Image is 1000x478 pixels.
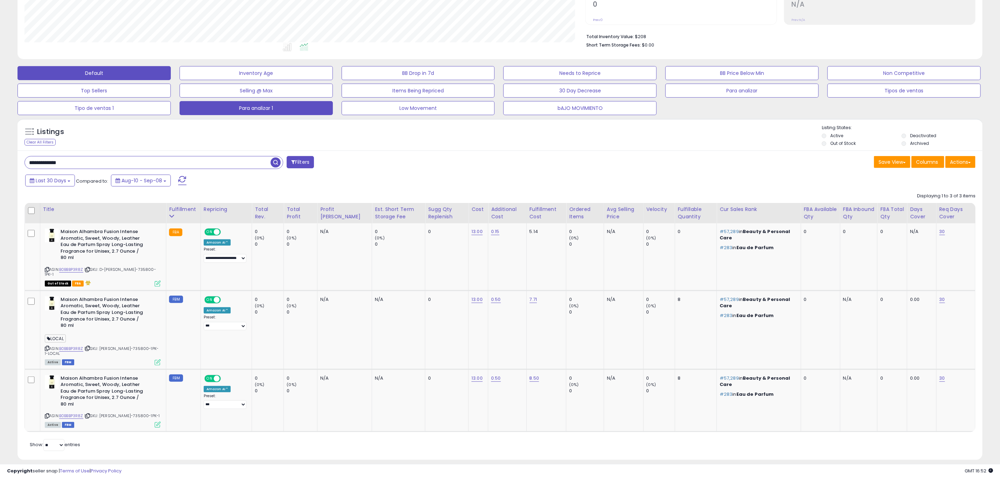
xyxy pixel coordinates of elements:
[720,228,739,235] span: #57,289
[287,303,296,309] small: (0%)
[804,375,835,381] div: 0
[45,335,66,343] span: LOCAL
[45,281,71,287] span: All listings that are currently out of stock and unavailable for purchase on Amazon
[18,101,171,115] button: Tipo de ventas 1
[287,156,314,168] button: Filters
[736,312,774,319] span: Eau de Parfum
[646,382,656,387] small: (0%)
[59,413,83,419] a: B0BBBP3R8Z
[205,375,214,381] span: ON
[491,375,501,382] a: 0.50
[471,228,483,235] a: 13.00
[121,177,162,184] span: Aug-10 - Sep-08
[910,206,933,220] div: Days Cover
[720,228,790,241] span: Beauty & Personal Care
[45,375,59,389] img: 310TYfAaenL._SL40_.jpg
[843,296,872,303] div: N/A
[880,296,902,303] div: 0
[678,229,711,235] div: 0
[45,229,59,242] img: 310TYfAaenL._SL40_.jpg
[720,375,796,388] p: in
[375,235,385,241] small: (0%)
[720,312,733,319] span: #283
[169,296,183,303] small: FBM
[646,296,675,303] div: 0
[169,229,182,236] small: FBA
[255,388,284,394] div: 0
[320,296,366,303] div: N/A
[569,229,603,235] div: 0
[428,206,466,220] div: Sugg Qty Replenish
[569,309,603,315] div: 0
[287,309,317,315] div: 0
[843,375,872,381] div: N/A
[45,229,161,286] div: ASIN:
[720,244,733,251] span: #283
[586,42,641,48] b: Short Term Storage Fees:
[910,140,929,146] label: Archived
[939,206,972,220] div: Req Days Cover
[76,178,108,184] span: Compared to:
[822,125,982,131] p: Listing States:
[169,374,183,382] small: FBM
[503,101,657,115] button: bAJO MOVIMIENTO
[916,159,938,166] span: Columns
[204,394,246,409] div: Preset:
[720,296,796,309] p: in
[569,206,601,220] div: Ordered Items
[255,206,281,220] div: Total Rev.
[220,297,231,303] span: OFF
[678,296,711,303] div: 8
[7,468,33,474] strong: Copyright
[720,245,796,251] p: in
[342,66,495,80] button: BB Drop in 7d
[646,206,672,213] div: Velocity
[287,229,317,235] div: 0
[569,235,579,241] small: (0%)
[804,206,837,220] div: FBA Available Qty
[471,206,485,213] div: Cost
[720,391,796,398] p: in
[665,66,819,80] button: BB Price Below Min
[205,229,214,235] span: ON
[111,175,171,187] button: Aug-10 - Sep-08
[736,391,774,398] span: Eau de Parfum
[61,229,146,263] b: Maison Alhambra Fusion Intense Aromatic, Sweet, Woody, Leather Eau de Parfum Spray Long-Lasting F...
[530,375,539,382] a: 8.50
[830,133,843,139] label: Active
[425,203,469,223] th: Please note that this number is a calculation based on your required days of coverage and your ve...
[646,303,656,309] small: (0%)
[342,84,495,98] button: Items Being Repriced
[939,228,945,235] a: 30
[255,303,265,309] small: (0%)
[287,388,317,394] div: 0
[287,206,314,220] div: Total Profit
[880,375,902,381] div: 0
[678,206,714,220] div: Fulfillable Quantity
[204,247,246,262] div: Preset:
[62,422,75,428] span: FBM
[646,241,675,247] div: 0
[939,296,945,303] a: 30
[84,280,91,285] i: hazardous material
[59,267,83,273] a: B0BBBP3R8Z
[569,241,603,247] div: 0
[792,0,975,10] h2: N/A
[965,468,993,474] span: 2025-10-9 16:52 GMT
[342,101,495,115] button: Low Movement
[607,229,638,235] div: N/A
[593,0,776,10] h2: 0
[874,156,910,168] button: Save View
[569,296,603,303] div: 0
[720,206,798,213] div: Cur Sales Rank
[607,375,638,381] div: N/A
[375,206,422,220] div: Est. Short Term Storage Fee
[61,296,146,331] b: Maison Alhambra Fusion Intense Aromatic, Sweet, Woody, Leather Eau de Parfum Spray Long-Lasting F...
[910,296,931,303] div: 0.00
[530,206,564,220] div: Fulfillment Cost
[45,296,161,365] div: ASIN:
[255,235,265,241] small: (0%)
[503,66,657,80] button: Needs to Reprice
[45,359,61,365] span: All listings currently available for purchase on Amazon
[18,84,171,98] button: Top Sellers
